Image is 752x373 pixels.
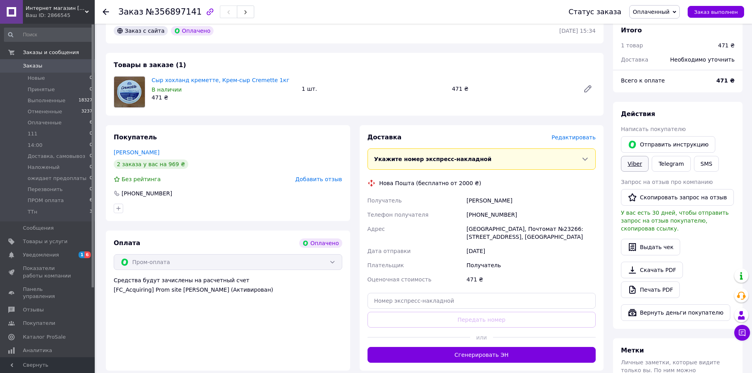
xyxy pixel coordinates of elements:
span: 18327 [79,97,92,104]
span: Редактировать [551,134,596,141]
span: Покупатель [114,133,157,141]
div: 1 шт. [298,83,448,94]
div: [DATE] [465,244,597,258]
button: Вернуть деньги покупателю [621,304,730,321]
div: Нова Пошта (бесплатно от 2000 ₴) [377,179,483,187]
div: 471 ₴ [449,83,577,94]
span: 0 [90,86,92,93]
div: [FC_Acquiring] Prom site [PERSON_NAME] (Активирован) [114,286,342,294]
span: ПРОМ оплата [28,197,64,204]
span: Дата отправки [368,248,411,254]
span: В наличии [152,86,182,93]
span: 0 [90,175,92,182]
span: Показатели работы компании [23,265,73,279]
span: №356897141 [146,7,202,17]
span: Телефон получателя [368,212,429,218]
span: Оценочная стоимость [368,276,432,283]
span: Уведомления [23,251,59,259]
button: Скопировать запрос на отзыв [621,189,734,206]
span: Добавить отзыв [295,176,342,182]
span: Интернет магазин Карамель [26,5,85,12]
b: 471 ₴ [716,77,735,84]
span: Оплаченный [633,9,669,15]
span: Отмененные [28,108,62,115]
button: Сгенерировать ЭН [368,347,596,363]
span: 0 [90,75,92,82]
a: Viber [621,156,649,172]
span: 0 [90,186,92,193]
a: Скачать PDF [621,262,683,278]
span: Заказ выполнен [694,9,738,15]
span: 1 [79,251,85,258]
span: Новые [28,75,45,82]
a: Сыр хохланд креметте, Крем-сыр Cremette 1кг [152,77,289,83]
div: Необходимо уточнить [666,51,739,68]
div: 471 ₴ [465,272,597,287]
span: Заказ [118,7,143,17]
span: Запрос на отзыв про компанию [621,179,713,185]
span: Адрес [368,226,385,232]
span: 1 товар [621,42,643,49]
span: Товары в заказе (1) [114,61,186,69]
span: Действия [621,110,655,118]
span: Доставка, самовывоз [28,153,85,160]
span: Укажите номер экспресс-накладной [374,156,492,162]
span: 14:00 [28,142,42,149]
span: Заказы [23,62,42,69]
div: 471 ₴ [718,41,735,49]
div: Заказ с сайта [114,26,168,36]
span: Сообщения [23,225,54,232]
div: [PHONE_NUMBER] [121,189,173,197]
div: [PERSON_NAME] [465,193,597,208]
input: Поиск [4,28,93,42]
input: Номер экспресс-накладной [368,293,596,309]
span: Принятые [28,86,55,93]
div: Вернуться назад [103,8,109,16]
a: Печать PDF [621,281,680,298]
span: Оплаченные [28,119,62,126]
button: Выдать чек [621,239,680,255]
span: 0 [90,164,92,171]
span: 111 [28,130,38,137]
div: [GEOGRAPHIC_DATA], Почтомат №23266: [STREET_ADDRESS], [GEOGRAPHIC_DATA] [465,222,597,244]
span: 6 [90,119,92,126]
span: Каталог ProSale [23,334,66,341]
img: Сыр хохланд креметте, Крем-сыр Cremette 1кг [114,77,145,107]
span: Без рейтинга [122,176,161,182]
span: 0 [90,130,92,137]
span: 0 [90,142,92,149]
span: Выполненные [28,97,66,104]
div: Оплачено [171,26,214,36]
span: Отзывы [23,306,44,313]
span: или [470,334,493,341]
a: [PERSON_NAME] [114,149,159,156]
span: Наложеный [28,164,60,171]
a: Редактировать [580,81,596,97]
span: Покупатели [23,320,55,327]
span: 6 [84,251,91,258]
span: ТТн [28,208,37,216]
button: Заказ выполнен [688,6,744,18]
span: Итого [621,26,642,34]
span: 3237 [81,108,92,115]
span: 6 [90,197,92,204]
button: Отправить инструкцию [621,136,715,153]
span: ожидает предоплаты [28,175,86,182]
span: Аналитика [23,347,52,354]
div: Статус заказа [568,8,621,16]
div: Получатель [465,258,597,272]
div: 2 заказа у вас на 969 ₴ [114,159,188,169]
div: Средства будут зачислены на расчетный счет [114,276,342,294]
span: Всего к оплате [621,77,665,84]
span: Плательщик [368,262,404,268]
a: Telegram [652,156,690,172]
span: У вас есть 30 дней, чтобы отправить запрос на отзыв покупателю, скопировав ссылку. [621,210,729,232]
span: Товары и услуги [23,238,68,245]
div: [PHONE_NUMBER] [465,208,597,222]
button: Чат с покупателем [734,325,750,341]
span: Метки [621,347,644,354]
span: Получатель [368,197,402,204]
span: 0 [90,153,92,160]
span: 3 [90,208,92,216]
button: SMS [694,156,719,172]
